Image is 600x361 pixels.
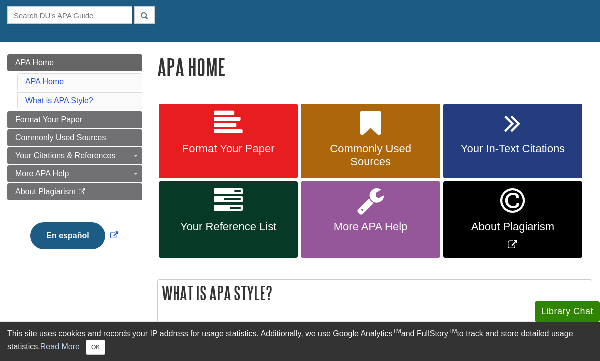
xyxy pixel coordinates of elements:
[7,54,142,266] div: Guide Page Menu
[7,111,142,128] a: Format Your Paper
[86,340,105,355] button: Close
[7,6,132,24] input: Search DU's APA Guide
[448,328,457,335] sup: TM
[159,104,298,179] a: Format Your Paper
[166,220,290,233] span: Your Reference List
[535,301,600,322] button: Library Chat
[7,129,142,146] a: Commonly Used Sources
[15,151,115,160] span: Your Citations & References
[25,77,64,86] a: APA Home
[392,328,401,335] sup: TM
[7,54,142,71] a: APA Home
[7,328,592,355] div: This site uses cookies and records your IP address for usage statistics. Additionally, we use Goo...
[166,142,290,155] span: Format Your Paper
[451,142,575,155] span: Your In-Text Citations
[451,220,575,233] span: About Plagiarism
[301,104,440,179] a: Commonly Used Sources
[78,189,86,195] i: This link opens in a new window
[159,181,298,258] a: Your Reference List
[443,181,582,258] a: Link opens in new window
[40,342,80,351] a: Read More
[7,147,142,164] a: Your Citations & References
[25,96,93,105] a: What is APA Style?
[15,187,76,196] span: About Plagiarism
[157,54,592,80] h1: APA Home
[30,222,105,249] button: En español
[158,280,592,306] h2: What is APA Style?
[15,115,82,124] span: Format Your Paper
[15,169,69,178] span: More APA Help
[308,220,432,233] span: More APA Help
[308,142,432,168] span: Commonly Used Sources
[7,183,142,200] a: About Plagiarism
[15,58,54,67] span: APA Home
[28,231,120,240] a: Link opens in new window
[7,165,142,182] a: More APA Help
[301,181,440,258] a: More APA Help
[15,133,106,142] span: Commonly Used Sources
[443,104,582,179] a: Your In-Text Citations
